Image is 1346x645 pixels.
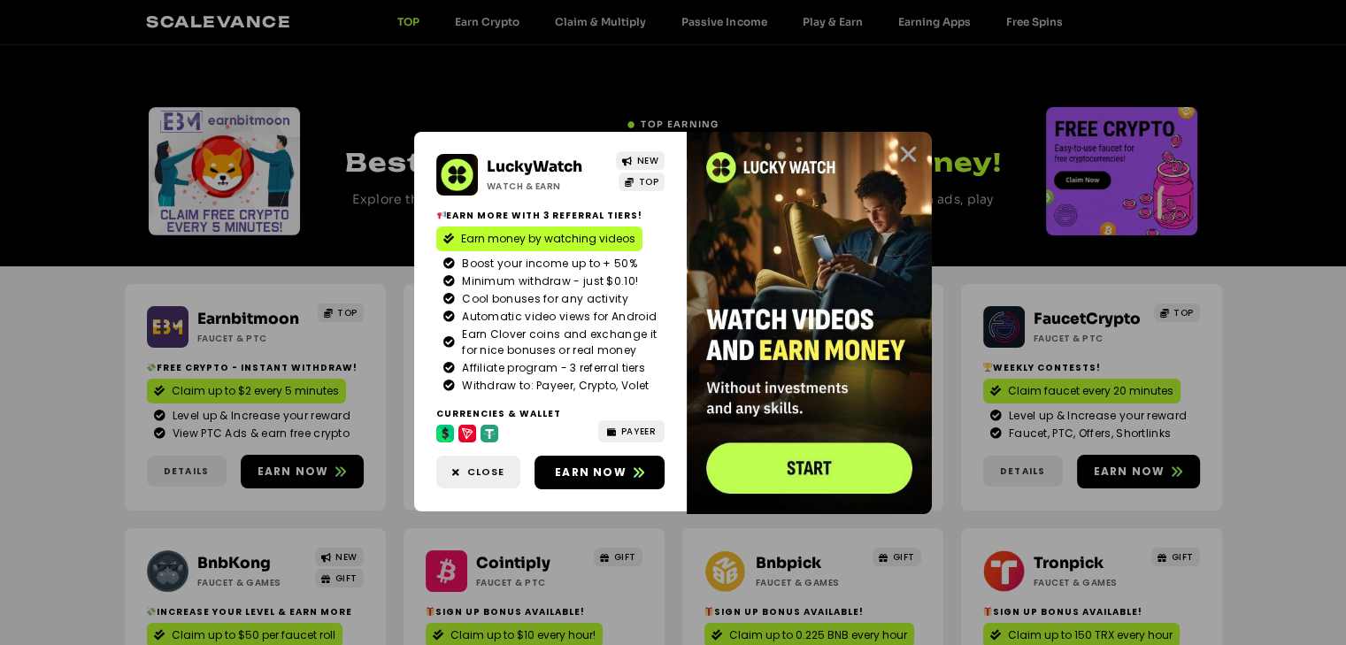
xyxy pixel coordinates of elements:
a: Earn now [535,456,665,489]
span: TOP [638,175,658,188]
h2: Watch & Earn [487,180,604,193]
a: PAYEER [598,420,665,442]
span: PAYEER [621,425,656,438]
span: Close [467,465,504,480]
span: Boost your income up to + 50% [458,256,637,272]
h2: Currencies & Wallet [436,407,665,420]
h2: Earn more with 3 referral Tiers! [436,209,665,222]
span: Affiliate program - 3 referral tiers [458,360,645,376]
a: TOP [619,173,665,191]
a: NEW [616,151,665,170]
span: Earn money by watching videos [461,231,635,247]
span: Minimum withdraw - just $0.10! [458,273,638,289]
a: LuckyWatch [487,157,582,176]
span: Earn Clover coins and exchange it for nice bonuses or real money [458,326,658,358]
span: Withdraw to: Payeer, Crypto, Volet [458,378,649,394]
a: Earn money by watching videos [436,227,642,251]
img: 📢 [437,211,446,219]
span: Earn now [555,465,627,480]
a: Close [436,456,520,488]
a: Close [897,143,919,165]
span: Cool bonuses for any activity [458,291,628,307]
span: NEW [636,154,658,167]
span: Automatic video views for Android [458,309,657,325]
